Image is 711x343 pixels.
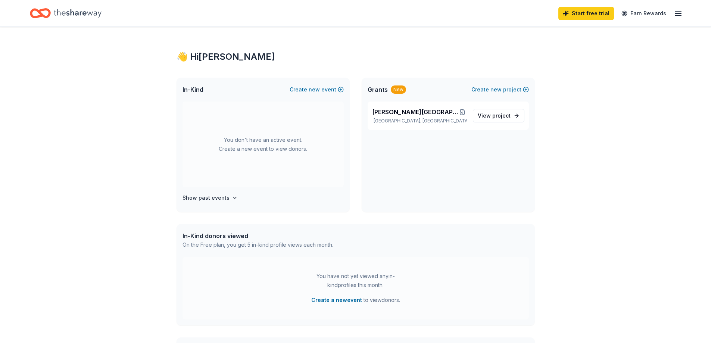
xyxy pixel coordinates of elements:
h4: Show past events [183,193,230,202]
button: Createnewevent [290,85,344,94]
div: 👋 Hi [PERSON_NAME] [177,51,535,63]
span: View [478,111,511,120]
button: Create a newevent [311,296,362,305]
span: project [492,112,511,119]
span: In-Kind [183,85,203,94]
div: New [391,85,406,94]
span: [PERSON_NAME][GEOGRAPHIC_DATA] Basketball [372,107,458,116]
a: Start free trial [558,7,614,20]
div: On the Free plan, you get 5 in-kind profile views each month. [183,240,333,249]
a: Earn Rewards [617,7,671,20]
span: new [309,85,320,94]
button: Show past events [183,193,238,202]
div: In-Kind donors viewed [183,231,333,240]
button: Createnewproject [471,85,529,94]
p: [GEOGRAPHIC_DATA], [GEOGRAPHIC_DATA] [372,118,467,124]
a: View project [473,109,524,122]
span: Grants [368,85,388,94]
a: Home [30,4,102,22]
div: You have not yet viewed any in-kind profiles this month. [309,272,402,290]
span: new [490,85,502,94]
div: You don't have an active event. Create a new event to view donors. [183,102,344,187]
span: to view donors . [311,296,400,305]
